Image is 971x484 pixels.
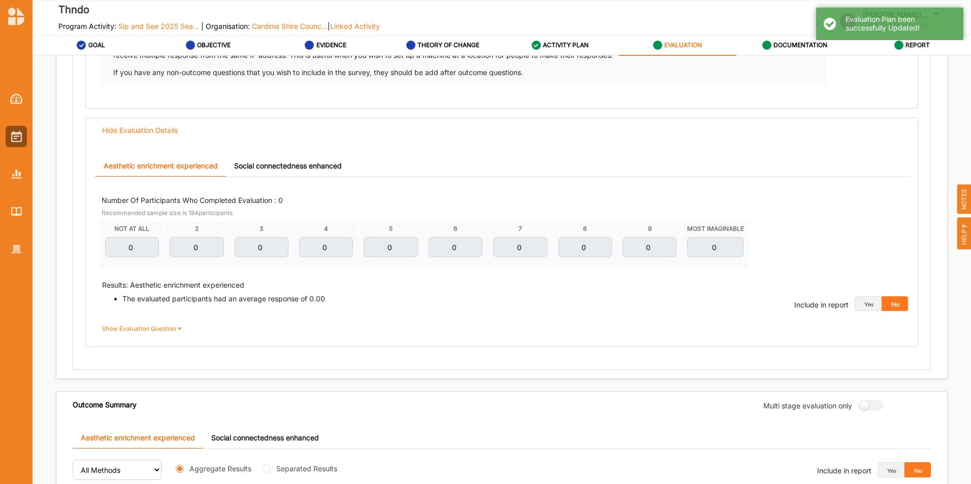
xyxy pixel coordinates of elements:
img: Reports [11,169,22,178]
span: Sip and See 2025 Sea... [118,22,199,30]
label: ACTIVITY PLAN [543,41,589,49]
label: Recommended sample size is 184 participants [102,209,902,217]
label: DOCUMENTATION [773,41,827,49]
th: MOST IMAGINABLE [682,221,749,237]
label: THEORY OF CHANGE [417,41,479,49]
label: REPORT [905,41,930,49]
span: Cardinia Shire Counc... [252,22,328,30]
a: Library [6,201,27,222]
div: Include in report [794,300,849,312]
th: 3 [229,221,294,237]
a: Aesthetic enrichment experienced [73,427,203,449]
a: Social connectedness enhanced [226,155,350,177]
th: 7 [488,221,553,237]
th: NOT AT ALL [100,221,164,237]
p: If you have any non-outcome questions that you wish to include in the survey, they should be add ... [113,67,814,78]
th: 9 [618,221,682,237]
label: Number Of Participants Who Completed Evaluation : 0 [102,195,902,205]
span: Linked Activity [330,22,380,30]
label: Separated Results [276,463,337,474]
label: Show Evaluation Question [102,324,185,333]
th: 2 [165,221,229,237]
th: 5 [359,221,423,237]
a: Dashboard [6,88,27,110]
div: Evaluation Plan been successfully Updated! [846,15,956,32]
button: No [904,462,931,477]
label: EVALUATION [664,41,702,49]
img: logo [8,7,24,25]
img: Dashboard [10,94,23,104]
a: Social connectedness enhanced [203,427,327,449]
label: Thndo [58,2,380,18]
th: 8 [553,221,617,237]
div: Hide Evaluation Details [102,126,178,135]
label: Aggregate Results [189,463,251,474]
a: Aesthetic enrichment experienced [95,155,226,177]
a: Activities [6,126,27,147]
th: 4 [294,221,358,237]
img: Activities [11,131,22,142]
label: Results: Aesthetic enrichment experienced [102,280,244,290]
th: 6 [423,221,488,237]
button: No [882,296,909,312]
div: Outcome Summary [73,400,137,410]
label: OBJECTIVE [197,41,231,49]
div: Include in report [817,466,871,477]
a: Organisation [6,238,27,260]
img: Library [11,207,22,216]
label: Program Activity: | Organisation: | [58,22,380,31]
img: Organisation [11,245,22,254]
label: Multi stage evaluation only [763,401,852,410]
label: GOAL [88,41,105,49]
button: Yes [855,296,882,312]
button: Yes [878,462,904,477]
label: EVIDENCE [316,41,346,49]
li: The evaluated participants had an average response of 0.00 [122,294,325,304]
a: Reports [6,163,27,185]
